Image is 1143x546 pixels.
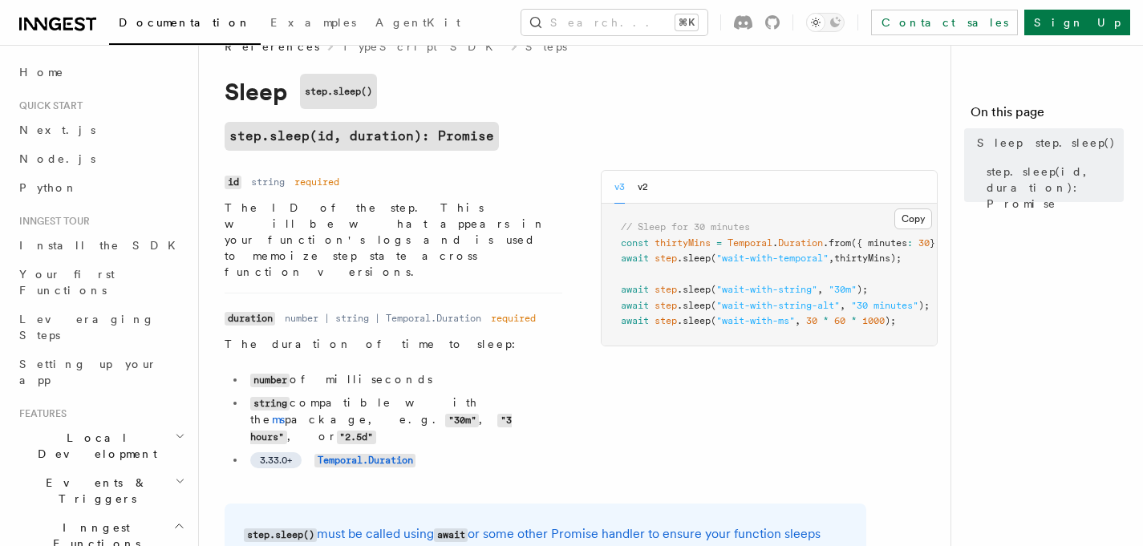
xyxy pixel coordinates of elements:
[434,528,468,542] code: await
[795,315,801,326] span: ,
[778,237,823,249] span: Duration
[225,176,241,189] code: id
[894,208,932,229] button: Copy
[862,315,885,326] span: 1000
[13,144,188,173] a: Node.js
[250,397,290,411] code: string
[225,200,562,280] p: The ID of the step. This will be what appears in your function's logs and is used to memoize step...
[314,453,415,466] a: Temporal.Duration
[13,430,175,462] span: Local Development
[245,394,562,445] li: compatible with the package, e.g. , , or
[13,115,188,144] a: Next.js
[13,215,90,228] span: Inngest tour
[711,300,716,311] span: (
[716,315,795,326] span: "wait-with-ms"
[225,38,319,55] span: References
[655,253,677,264] span: step
[907,237,913,249] span: :
[314,454,415,467] code: Temporal.Duration
[716,253,829,264] span: "wait-with-temporal"
[251,176,285,188] dd: string
[119,16,251,29] span: Documentation
[13,350,188,394] a: Setting up your app
[621,315,649,326] span: await
[987,164,1124,212] span: step.sleep(id, duration): Promise
[918,237,930,249] span: 30
[655,315,677,326] span: step
[871,10,1018,35] a: Contact sales
[19,181,78,194] span: Python
[655,284,677,295] span: step
[621,284,649,295] span: await
[13,423,188,468] button: Local Development
[13,475,175,507] span: Events & Triggers
[677,284,711,295] span: .sleep
[13,407,67,420] span: Features
[1024,10,1130,35] a: Sign Up
[13,305,188,350] a: Leveraging Steps
[294,176,339,188] dd: required
[806,13,845,32] button: Toggle dark mode
[272,413,285,426] a: ms
[655,237,711,249] span: thirtyMins
[806,315,817,326] span: 30
[250,414,512,444] code: "3 hours"
[244,528,317,542] code: step.sleep()
[857,284,868,295] span: );
[977,135,1116,151] span: Sleep step.sleep()
[772,237,778,249] span: .
[930,237,946,249] span: });
[728,237,772,249] span: Temporal
[677,315,711,326] span: .sleep
[638,171,648,204] button: v2
[445,414,479,427] code: "30m"
[375,16,460,29] span: AgentKit
[521,10,707,35] button: Search...⌘K
[13,468,188,513] button: Events & Triggers
[885,315,896,326] span: );
[19,358,157,386] span: Setting up your app
[13,173,188,202] a: Python
[13,99,83,112] span: Quick start
[716,284,817,295] span: "wait-with-string"
[225,122,499,151] a: step.sleep(id, duration): Promise
[971,128,1124,157] a: Sleep step.sleep()
[621,253,649,264] span: await
[285,312,481,325] dd: number | string | Temporal.Duration
[19,152,95,165] span: Node.js
[711,284,716,295] span: (
[614,171,625,204] button: v3
[817,284,823,295] span: ,
[918,300,930,311] span: );
[300,74,377,109] code: step.sleep()
[971,103,1124,128] h4: On this page
[270,16,356,29] span: Examples
[655,300,677,311] span: step
[711,315,716,326] span: (
[677,253,711,264] span: .sleep
[834,253,902,264] span: thirtyMins);
[19,268,115,297] span: Your first Functions
[621,237,649,249] span: const
[851,300,918,311] span: "30 minutes"
[225,74,866,109] h1: Sleep
[225,312,275,326] code: duration
[525,38,567,55] a: Steps
[621,300,649,311] span: await
[342,38,503,55] a: TypeScript SDK
[716,300,840,311] span: "wait-with-string-alt"
[823,237,851,249] span: .from
[250,374,290,387] code: number
[711,253,716,264] span: (
[491,312,536,325] dd: required
[260,454,292,467] span: 3.33.0+
[109,5,261,45] a: Documentation
[621,221,750,233] span: // Sleep for 30 minutes
[829,284,857,295] span: "30m"
[980,157,1124,218] a: step.sleep(id, duration): Promise
[851,237,907,249] span: ({ minutes
[834,315,845,326] span: 60
[677,300,711,311] span: .sleep
[13,231,188,260] a: Install the SDK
